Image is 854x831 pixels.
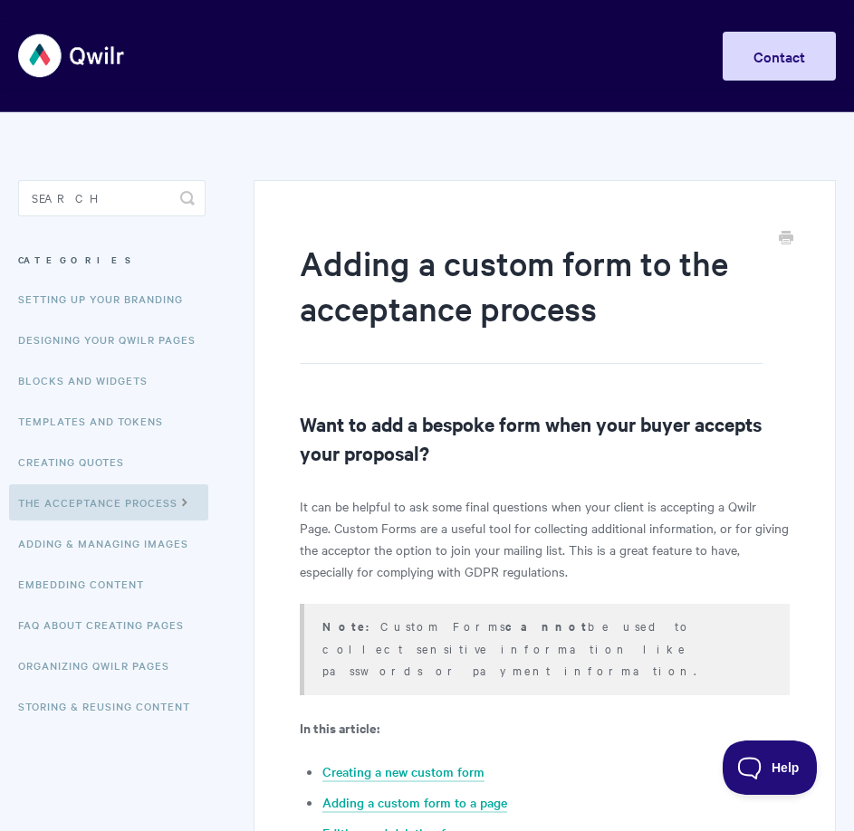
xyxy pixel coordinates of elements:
[322,615,767,681] p: Custom Forms be used to collect sensitive information like passwords or payment information.
[723,32,836,81] a: Contact
[322,793,507,813] a: Adding a custom form to a page
[300,495,790,582] p: It can be helpful to ask some final questions when your client is accepting a Qwilr Page. Custom ...
[18,244,206,276] h3: Categories
[322,617,380,635] strong: Note:
[18,281,197,317] a: Setting up your Branding
[18,525,202,561] a: Adding & Managing Images
[18,321,209,358] a: Designing Your Qwilr Pages
[18,607,197,643] a: FAQ About Creating Pages
[322,762,485,782] a: Creating a new custom form
[300,240,763,364] h1: Adding a custom form to the acceptance process
[18,566,158,602] a: Embedding Content
[9,484,208,521] a: The Acceptance Process
[505,617,588,635] strong: cannot
[18,444,138,480] a: Creating Quotes
[18,362,161,398] a: Blocks and Widgets
[18,688,204,724] a: Storing & Reusing Content
[779,229,793,249] a: Print this Article
[18,22,126,90] img: Qwilr Help Center
[18,403,177,439] a: Templates and Tokens
[723,740,818,795] iframe: Toggle Customer Support
[300,718,379,737] strong: In this article:
[300,409,790,467] h2: Want to add a bespoke form when your buyer accepts your proposal?
[18,180,206,216] input: Search
[18,647,183,683] a: Organizing Qwilr Pages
